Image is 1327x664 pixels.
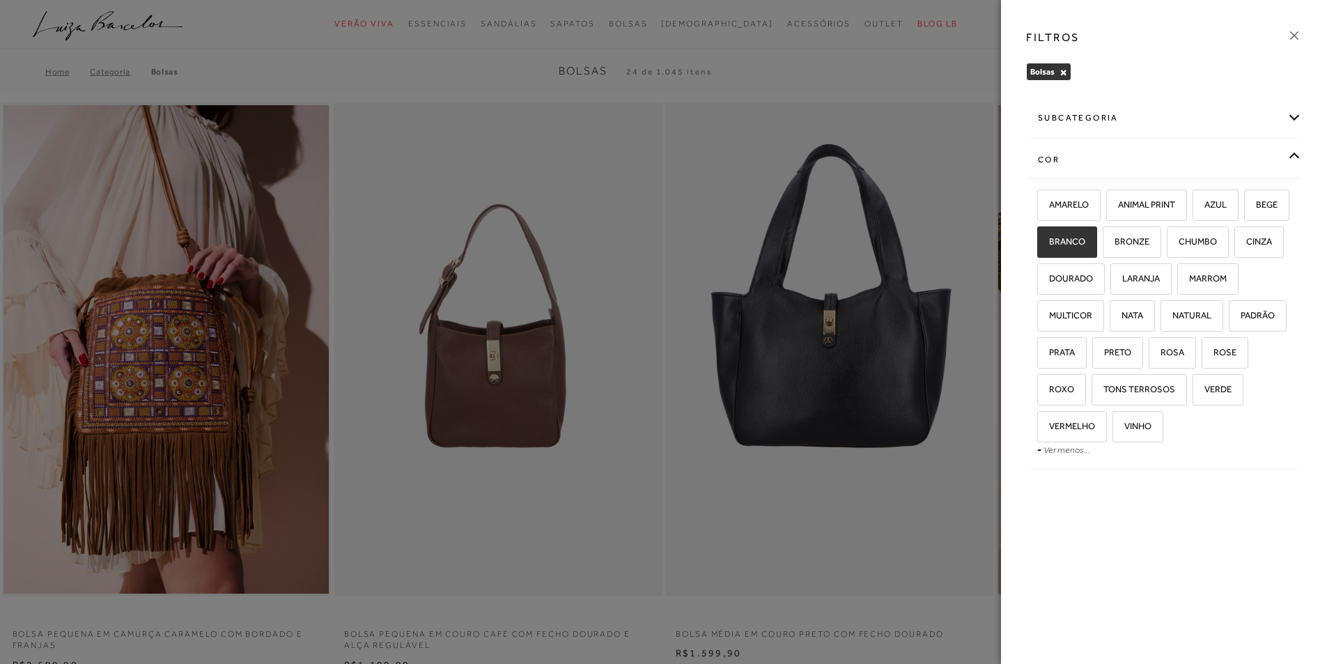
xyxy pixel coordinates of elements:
[1203,347,1236,357] span: ROSE
[1194,199,1227,210] span: AZUL
[1027,100,1301,137] div: subcategoria
[1230,310,1275,321] span: PADRÃO
[1043,445,1090,455] a: Ver menos...
[1112,273,1160,284] span: LARANJA
[1150,347,1184,357] span: ROSA
[1236,236,1272,247] span: CINZA
[1242,200,1256,214] input: BEGE
[1175,274,1189,288] input: MARROM
[1035,311,1049,325] input: MULTICOR
[1108,274,1122,288] input: LARANJA
[1094,347,1131,357] span: PRETO
[1039,384,1074,394] span: ROXO
[1104,236,1149,247] span: BRONZE
[1162,310,1211,321] span: NATURAL
[1039,347,1075,357] span: PRATA
[1110,422,1124,435] input: VINHO
[1090,348,1104,362] input: PRETO
[1035,385,1049,399] input: ROXO
[1114,421,1151,431] span: VINHO
[1030,67,1055,77] span: Bolsas
[1108,311,1122,325] input: NATA
[1200,348,1213,362] input: ROSE
[1035,348,1049,362] input: PRATA
[1104,200,1118,214] input: ANIMAL PRINT
[1039,421,1095,431] span: VERMELHO
[1165,237,1179,251] input: CHUMBO
[1190,385,1204,399] input: VERDE
[1111,310,1143,321] span: NATA
[1108,199,1175,210] span: ANIMAL PRINT
[1039,236,1085,247] span: BRANCO
[1039,310,1092,321] span: MULTICOR
[1232,237,1246,251] input: CINZA
[1039,199,1089,210] span: AMARELO
[1101,237,1115,251] input: BRONZE
[1147,348,1161,362] input: ROSA
[1027,141,1301,178] div: cor
[1227,311,1241,325] input: PADRÃO
[1035,422,1049,435] input: VERMELHO
[1037,444,1041,455] span: -
[1026,29,1080,45] h3: FILTROS
[1035,237,1049,251] input: BRANCO
[1089,385,1103,399] input: TONS TERROSOS
[1158,311,1172,325] input: NATURAL
[1035,274,1049,288] input: DOURADO
[1039,273,1093,284] span: DOURADO
[1168,236,1217,247] span: CHUMBO
[1190,200,1204,214] input: AZUL
[1194,384,1232,394] span: VERDE
[1035,200,1049,214] input: AMARELO
[1060,68,1067,77] button: Bolsas Close
[1245,199,1278,210] span: BEGE
[1093,384,1175,394] span: TONS TERROSOS
[1179,273,1227,284] span: MARROM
